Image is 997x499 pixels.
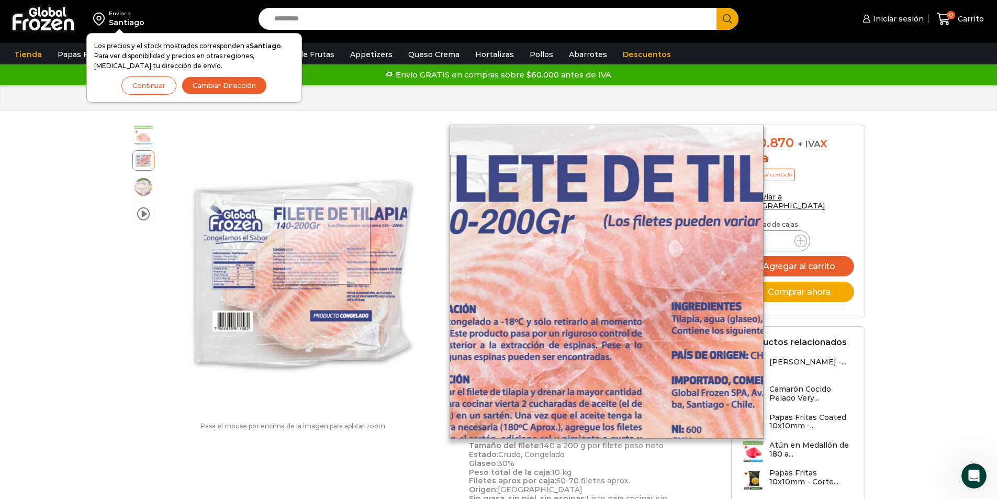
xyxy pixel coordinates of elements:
span: Iniciar sesión [870,14,924,24]
a: Descuentos [618,45,676,64]
a: Tienda [9,45,47,64]
a: Papas Fritas [52,45,110,64]
h3: Atún en Medallón de 180 a... [769,441,854,459]
p: Cantidad de cajas [742,221,854,228]
strong: Glaseo: [469,459,498,468]
span: pdls tilapila [133,125,154,146]
iframe: Intercom live chat [961,463,987,489]
a: Appetizers [345,45,398,64]
a: Hortalizas [470,45,519,64]
a: Papas Fritas Coated 10x10mm -... [742,413,854,436]
input: Product quantity [766,234,786,248]
span: plato-tilapia [133,176,154,197]
div: x caja [742,136,854,166]
strong: Origen: [469,485,498,494]
h2: Productos relacionados [742,337,847,347]
a: Camarón Cocido Pelado Very... [742,385,854,407]
a: Pulpa de Frutas [269,45,340,64]
div: Santiago [109,17,144,28]
div: Enviar a [109,10,144,17]
a: Queso Crema [403,45,465,64]
strong: Peso total de la caja: [469,468,552,477]
a: Enviar a [GEOGRAPHIC_DATA] [742,192,826,210]
h3: Papas Fritas 10x10mm - Corte... [769,469,854,486]
a: Abarrotes [564,45,612,64]
p: Los precios y el stock mostrados corresponden a . Para ver disponibilidad y precios en otras regi... [94,41,294,71]
a: Pollos [524,45,558,64]
span: Carrito [955,14,984,24]
a: [PERSON_NAME] -... [742,358,846,380]
strong: Estado: [469,450,498,459]
a: 0 Carrito [934,7,987,31]
strong: Santiago [250,42,281,50]
button: Agregar al carrito [742,256,854,276]
span: 0 [947,11,955,19]
img: address-field-icon.svg [93,10,109,28]
span: tilapia-4 [133,149,154,170]
h3: Papas Fritas Coated 10x10mm -... [769,413,854,431]
strong: Filetes aprox por caja: [469,476,556,485]
button: Cambiar Dirección [182,76,267,95]
span: + IVA [798,139,821,149]
h3: Camarón Cocido Pelado Very... [769,385,854,403]
p: Precio al contado [742,169,795,181]
button: Continuar [121,76,176,95]
a: Papas Fritas 10x10mm - Corte... [742,469,854,491]
h3: [PERSON_NAME] -... [769,358,846,367]
a: Iniciar sesión [860,8,924,29]
button: Search button [716,8,738,30]
bdi: 40.870 [742,135,794,150]
a: Atún en Medallón de 180 a... [742,441,854,463]
strong: Tamaño del filete: [469,441,541,450]
button: Comprar ahora [742,282,854,302]
p: Pasa el mouse por encima de la imagen para aplicar zoom [132,423,454,430]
